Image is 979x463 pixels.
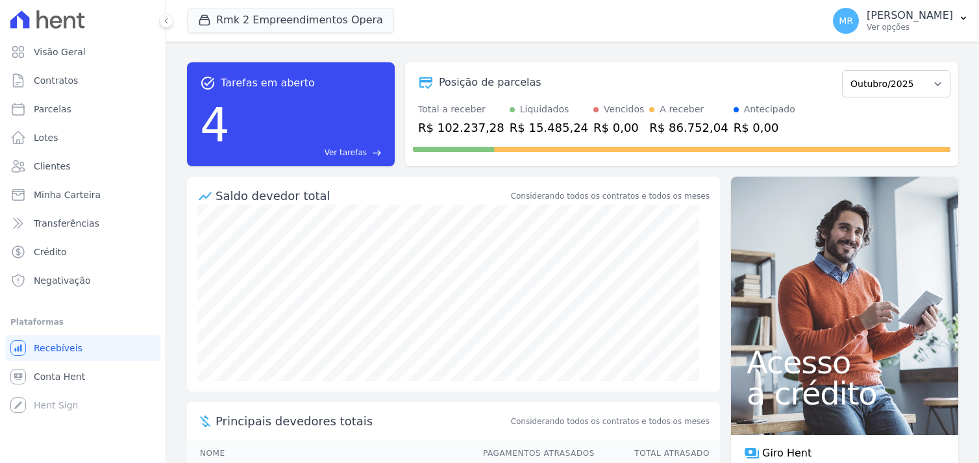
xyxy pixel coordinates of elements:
p: Ver opções [867,22,953,32]
div: R$ 0,00 [734,119,795,136]
div: R$ 102.237,28 [418,119,504,136]
div: Antecipado [744,103,795,116]
a: Contratos [5,68,160,94]
span: Tarefas em aberto [221,75,315,91]
span: Giro Hent [762,445,812,461]
span: Conta Hent [34,370,85,383]
span: a crédito [747,378,943,409]
div: Posição de parcelas [439,75,541,90]
span: MR [839,16,853,25]
button: Rmk 2 Empreendimentos Opera [187,8,394,32]
span: Acesso [747,347,943,378]
p: [PERSON_NAME] [867,9,953,22]
a: Ver tarefas east [235,147,382,158]
span: Clientes [34,160,70,173]
span: Ver tarefas [325,147,367,158]
div: R$ 15.485,24 [510,119,588,136]
a: Conta Hent [5,364,160,390]
span: Crédito [34,245,67,258]
span: Recebíveis [34,342,82,355]
a: Parcelas [5,96,160,122]
span: task_alt [200,75,216,91]
span: east [372,148,382,158]
a: Visão Geral [5,39,160,65]
div: Plataformas [10,314,155,330]
div: Considerando todos os contratos e todos os meses [511,190,710,202]
div: R$ 0,00 [593,119,644,136]
span: Considerando todos os contratos e todos os meses [511,416,710,427]
a: Minha Carteira [5,182,160,208]
span: Visão Geral [34,45,86,58]
a: Negativação [5,268,160,294]
div: Saldo devedor total [216,187,508,205]
span: Transferências [34,217,99,230]
span: Principais devedores totais [216,412,508,430]
span: Parcelas [34,103,71,116]
span: Minha Carteira [34,188,101,201]
div: Total a receber [418,103,504,116]
div: Vencidos [604,103,644,116]
div: Liquidados [520,103,569,116]
div: A receber [660,103,704,116]
div: R$ 86.752,04 [649,119,728,136]
span: Contratos [34,74,78,87]
span: Lotes [34,131,58,144]
a: Transferências [5,210,160,236]
a: Recebíveis [5,335,160,361]
a: Crédito [5,239,160,265]
div: 4 [200,91,230,158]
a: Lotes [5,125,160,151]
a: Clientes [5,153,160,179]
span: Negativação [34,274,91,287]
button: MR [PERSON_NAME] Ver opções [823,3,979,39]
